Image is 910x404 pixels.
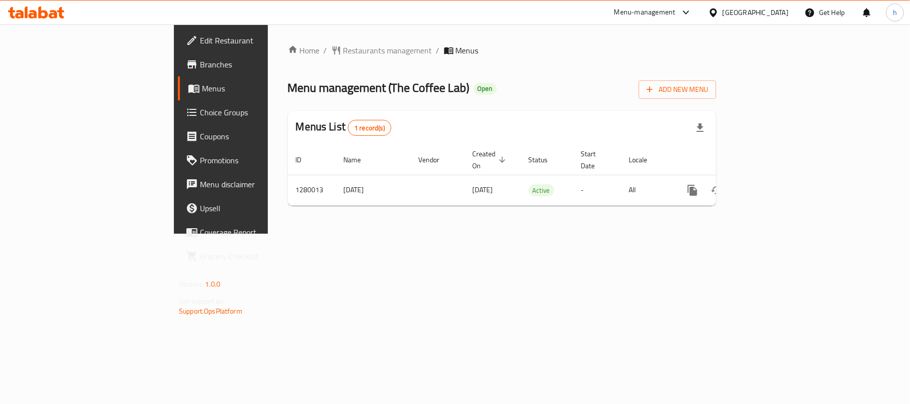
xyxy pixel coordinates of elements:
[200,58,318,70] span: Branches
[348,123,391,133] span: 1 record(s)
[474,83,497,95] div: Open
[200,130,318,142] span: Coupons
[200,154,318,166] span: Promotions
[178,148,326,172] a: Promotions
[296,154,315,166] span: ID
[621,175,673,205] td: All
[614,6,676,18] div: Menu-management
[893,7,897,18] span: h
[205,278,220,291] span: 1.0.0
[344,154,374,166] span: Name
[178,244,326,268] a: Grocery Checklist
[343,44,432,56] span: Restaurants management
[419,154,453,166] span: Vendor
[178,124,326,148] a: Coupons
[200,106,318,118] span: Choice Groups
[200,202,318,214] span: Upsell
[202,82,318,94] span: Menus
[331,44,432,56] a: Restaurants management
[288,145,785,206] table: enhanced table
[673,145,785,175] th: Actions
[178,28,326,52] a: Edit Restaurant
[200,226,318,238] span: Coverage Report
[705,178,729,202] button: Change Status
[581,148,609,172] span: Start Date
[200,250,318,262] span: Grocery Checklist
[288,44,716,56] nav: breadcrumb
[178,172,326,196] a: Menu disclaimer
[529,184,554,196] div: Active
[456,44,479,56] span: Menus
[200,34,318,46] span: Edit Restaurant
[629,154,661,166] span: Locale
[178,196,326,220] a: Upsell
[179,305,242,318] a: Support.OpsPlatform
[178,220,326,244] a: Coverage Report
[336,175,411,205] td: [DATE]
[179,295,225,308] span: Get support on:
[474,84,497,93] span: Open
[178,52,326,76] a: Branches
[647,83,708,96] span: Add New Menu
[178,76,326,100] a: Menus
[639,80,716,99] button: Add New Menu
[573,175,621,205] td: -
[436,44,440,56] li: /
[681,178,705,202] button: more
[473,183,493,196] span: [DATE]
[179,278,203,291] span: Version:
[288,76,470,99] span: Menu management ( The Coffee Lab )
[348,120,391,136] div: Total records count
[529,185,554,196] span: Active
[296,119,391,136] h2: Menus List
[473,148,509,172] span: Created On
[529,154,561,166] span: Status
[688,116,712,140] div: Export file
[723,7,789,18] div: [GEOGRAPHIC_DATA]
[200,178,318,190] span: Menu disclaimer
[178,100,326,124] a: Choice Groups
